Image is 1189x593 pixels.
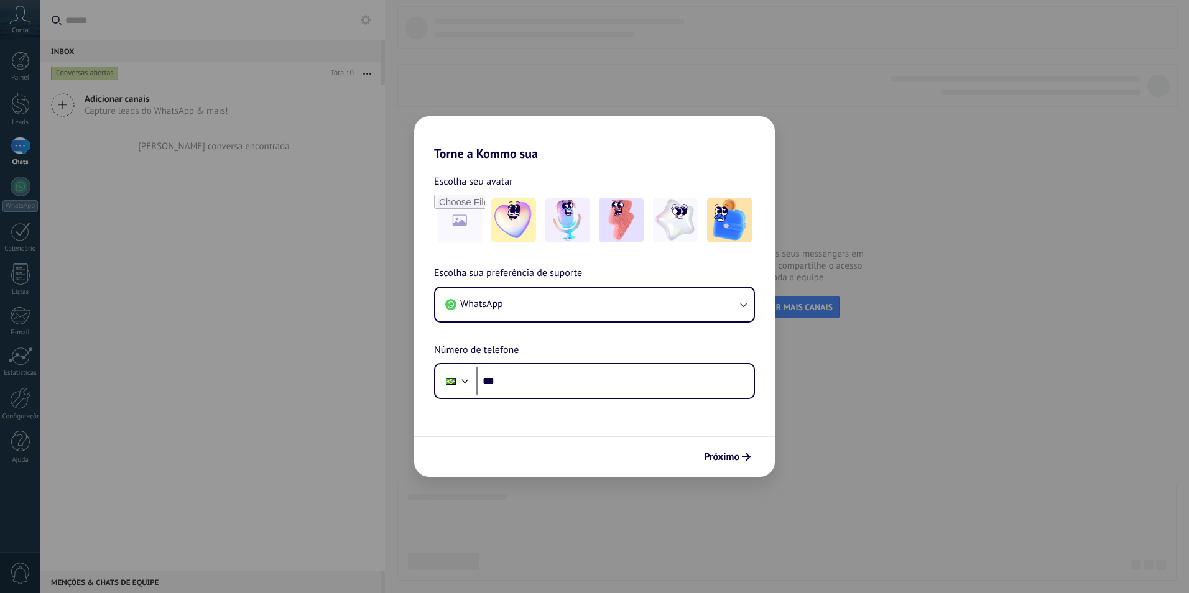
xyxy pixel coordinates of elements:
button: Próximo [698,446,756,467]
span: Número de telefone [434,342,519,359]
img: -4.jpeg [653,198,698,242]
span: Escolha seu avatar [434,173,513,190]
h2: Torne a Kommo sua [414,116,775,161]
span: Próximo [704,453,739,461]
img: -1.jpeg [491,198,536,242]
div: Brazil: + 55 [439,368,463,394]
span: Escolha sua preferência de suporte [434,265,582,282]
img: -3.jpeg [599,198,644,242]
img: -2.jpeg [545,198,590,242]
img: -5.jpeg [707,198,752,242]
button: WhatsApp [435,288,754,321]
span: WhatsApp [460,298,503,310]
